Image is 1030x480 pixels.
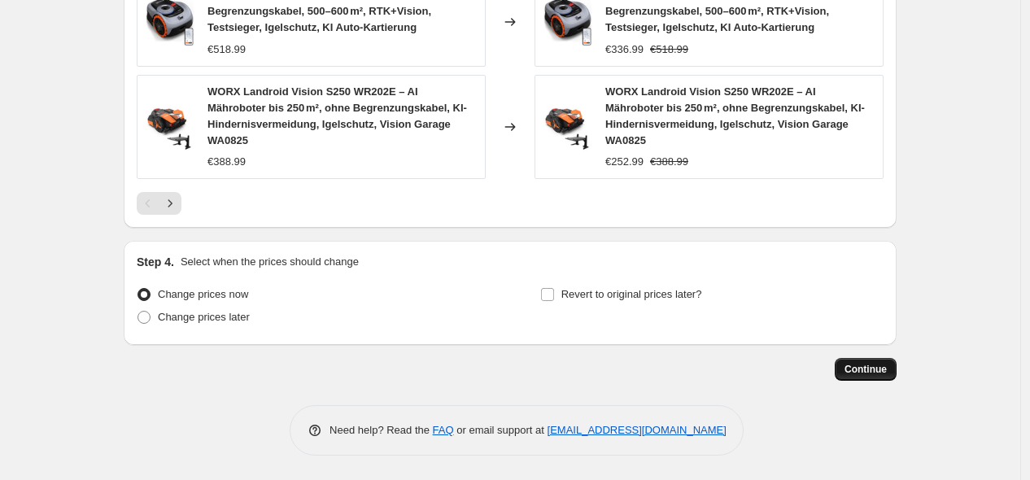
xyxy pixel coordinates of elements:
div: €252.99 [605,154,644,170]
span: WORX Landroid Vision S250 WR202E – AI Mähroboter bis 250 m², ohne Begrenzungskabel, KI-Hindernisv... [605,85,865,146]
p: Select when the prices should change [181,254,359,270]
span: Need help? Read the [330,424,433,436]
a: FAQ [433,424,454,436]
div: €518.99 [207,41,246,58]
div: €388.99 [207,154,246,170]
span: or email support at [454,424,548,436]
nav: Pagination [137,192,181,215]
span: Change prices now [158,288,248,300]
span: WORX Landroid Vision S250 WR202E – AI Mähroboter bis 250 m², ohne Begrenzungskabel, KI-Hindernisv... [207,85,467,146]
a: [EMAIL_ADDRESS][DOMAIN_NAME] [548,424,727,436]
div: €336.99 [605,41,644,58]
span: Change prices later [158,311,250,323]
h2: Step 4. [137,254,174,270]
img: 71oW9N9HeGL_80x.jpg [543,103,592,151]
button: Continue [835,358,897,381]
strike: €518.99 [650,41,688,58]
img: 71oW9N9HeGL_80x.jpg [146,103,194,151]
span: Continue [845,363,887,376]
strike: €388.99 [650,154,688,170]
span: Revert to original prices later? [561,288,702,300]
button: Next [159,192,181,215]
